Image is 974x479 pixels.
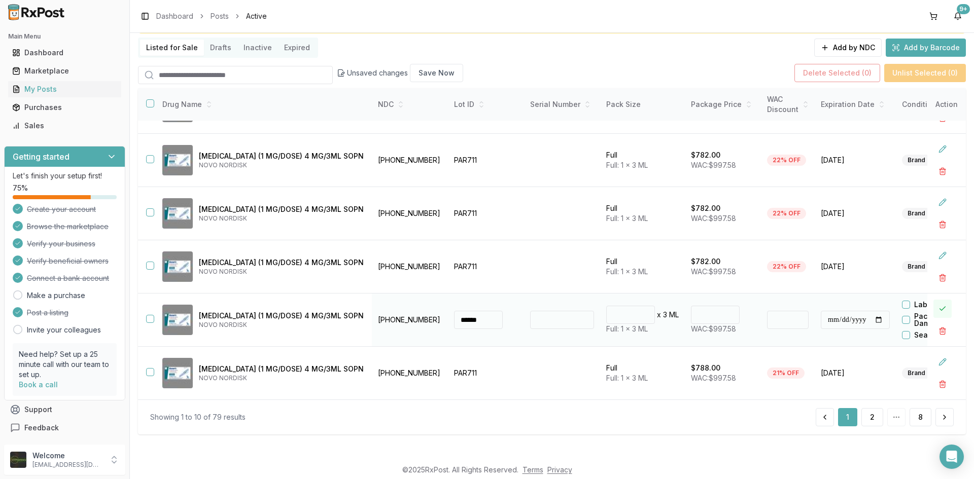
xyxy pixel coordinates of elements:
p: $788.00 [691,363,720,373]
span: Connect a bank account [27,273,109,283]
span: 75 % [13,183,28,193]
span: WAC: $997.58 [691,161,736,169]
td: PAR711 [448,134,524,187]
img: Ozempic (1 MG/DOSE) 4 MG/3ML SOPN [162,251,193,282]
img: Ozempic (1 MG/DOSE) 4 MG/3ML SOPN [162,358,193,388]
td: Full [600,134,685,187]
h2: Main Menu [8,32,121,41]
p: [MEDICAL_DATA] (1 MG/DOSE) 4 MG/3ML SOPN [199,311,364,321]
span: WAC: $997.58 [691,374,736,382]
div: Lot ID [454,99,518,109]
div: WAC Discount [767,94,809,115]
td: [PHONE_NUMBER] [372,187,448,240]
div: Package Price [691,99,755,109]
div: Open Intercom Messenger [940,445,964,469]
p: [MEDICAL_DATA] (1 MG/DOSE) 4 MG/3ML SOPN [199,364,364,374]
div: Showing 1 to 10 of 79 results [150,412,246,422]
span: WAC: $997.58 [691,324,736,333]
span: Verify beneficial owners [27,256,109,266]
div: Marketplace [12,66,117,76]
button: Edit [933,140,952,158]
button: Edit [933,246,952,265]
span: Full: 1 x 3 ML [606,161,648,169]
span: [DATE] [821,262,890,272]
span: WAC: $997.58 [691,267,736,276]
button: Feedback [4,419,125,437]
td: Full [600,240,685,293]
button: Delete [933,375,952,393]
p: 3 [663,310,667,320]
button: 9+ [950,8,966,24]
a: Book a call [19,380,58,389]
p: NOVO NORDISK [199,214,364,223]
nav: breadcrumb [156,11,267,21]
h3: Getting started [13,151,69,163]
button: Inactive [237,40,278,56]
button: My Posts [4,81,125,97]
div: Purchases [12,102,117,113]
span: Full: 1 x 3 ML [606,214,648,223]
th: Action [927,88,966,121]
a: Posts [211,11,229,21]
button: Save Now [410,64,463,82]
button: 8 [910,408,931,426]
button: Purchases [4,99,125,116]
button: 1 [838,408,857,426]
div: Brand New [902,367,946,379]
div: 9+ [957,4,970,14]
div: 22% OFF [767,155,806,166]
p: [MEDICAL_DATA] (1 MG/DOSE) 4 MG/3ML SOPN [199,151,364,161]
p: NOVO NORDISK [199,161,364,169]
p: $782.00 [691,203,720,213]
button: Edit [933,193,952,211]
div: Brand New [902,155,946,166]
p: [EMAIL_ADDRESS][DOMAIN_NAME] [32,461,103,469]
p: x [657,310,661,320]
p: NOVO NORDISK [199,268,364,276]
button: Edit [933,353,952,371]
span: [DATE] [821,368,890,378]
div: Expiration Date [821,99,890,109]
div: Dashboard [12,48,117,58]
span: Feedback [24,423,59,433]
p: $782.00 [691,256,720,267]
img: RxPost Logo [4,4,69,20]
span: Full: 1 x 3 ML [606,267,648,276]
button: Delete [933,322,952,340]
p: ML [669,310,679,320]
div: Drug Name [162,99,364,109]
div: NDC [378,99,442,109]
button: 2 [861,408,883,426]
a: Dashboard [8,44,121,62]
td: [PHONE_NUMBER] [372,347,448,400]
span: Verify your business [27,239,95,249]
a: Sales [8,117,121,135]
span: Full: 1 x 3 ML [606,374,648,382]
td: PAR711 [448,347,524,400]
td: PAR711 [448,240,524,293]
p: Welcome [32,451,103,461]
span: Active [246,11,267,21]
button: Drafts [204,40,237,56]
span: Full: 1 x 3 ML [606,324,648,333]
div: 22% OFF [767,208,806,219]
button: Expired [278,40,316,56]
a: Purchases [8,98,121,117]
label: Package Damaged [914,313,972,327]
img: Ozempic (1 MG/DOSE) 4 MG/3ML SOPN [162,145,193,175]
a: Privacy [547,465,572,474]
th: Condition [896,88,972,121]
p: $782.00 [691,150,720,160]
span: Browse the marketplace [27,222,109,232]
a: Invite your colleagues [27,325,101,335]
div: Brand New [902,261,946,272]
button: Close [933,300,952,318]
div: Serial Number [530,99,594,109]
button: Support [4,400,125,419]
img: User avatar [10,452,26,468]
button: Sales [4,118,125,134]
button: Add by Barcode [886,39,966,57]
td: PAR711 [448,187,524,240]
